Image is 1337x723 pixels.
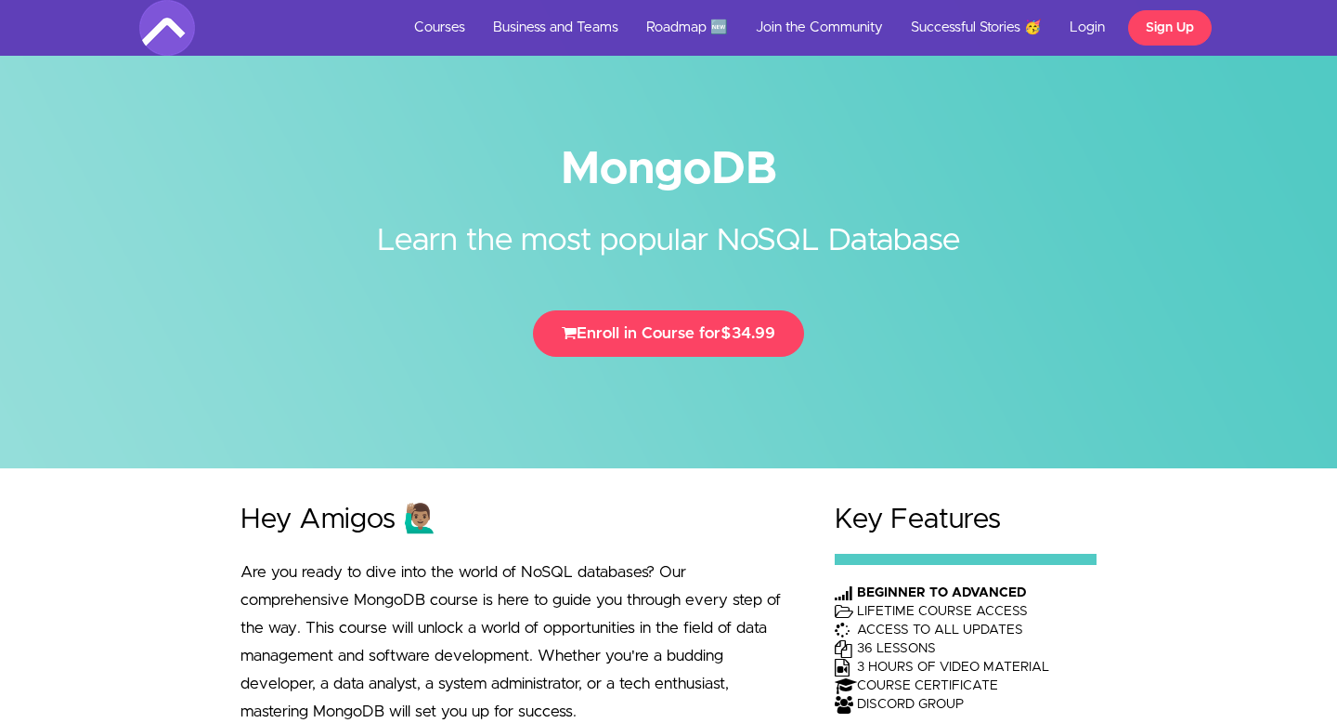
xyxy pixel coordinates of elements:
td: LIFETIME COURSE ACCESS [857,602,1049,621]
h2: Learn the most popular NoSQL Database [320,191,1017,264]
td: DISCORD GROUP [857,695,1049,714]
td: COURSE CERTIFICATE [857,677,1049,695]
td: 36 LESSONS [857,639,1049,658]
h1: MongoDB [139,149,1198,191]
h2: Hey Amigos 🙋🏽‍♂️ [240,505,799,535]
span: $34.99 [720,325,775,341]
td: ACCESS TO ALL UPDATES [857,621,1049,639]
button: Enroll in Course for$34.99 [533,310,804,357]
td: 3 HOURS OF VIDEO MATERIAL [857,658,1049,677]
a: Sign Up [1128,10,1212,46]
h2: Key Features [835,505,1097,535]
th: BEGINNER TO ADVANCED [857,584,1049,602]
